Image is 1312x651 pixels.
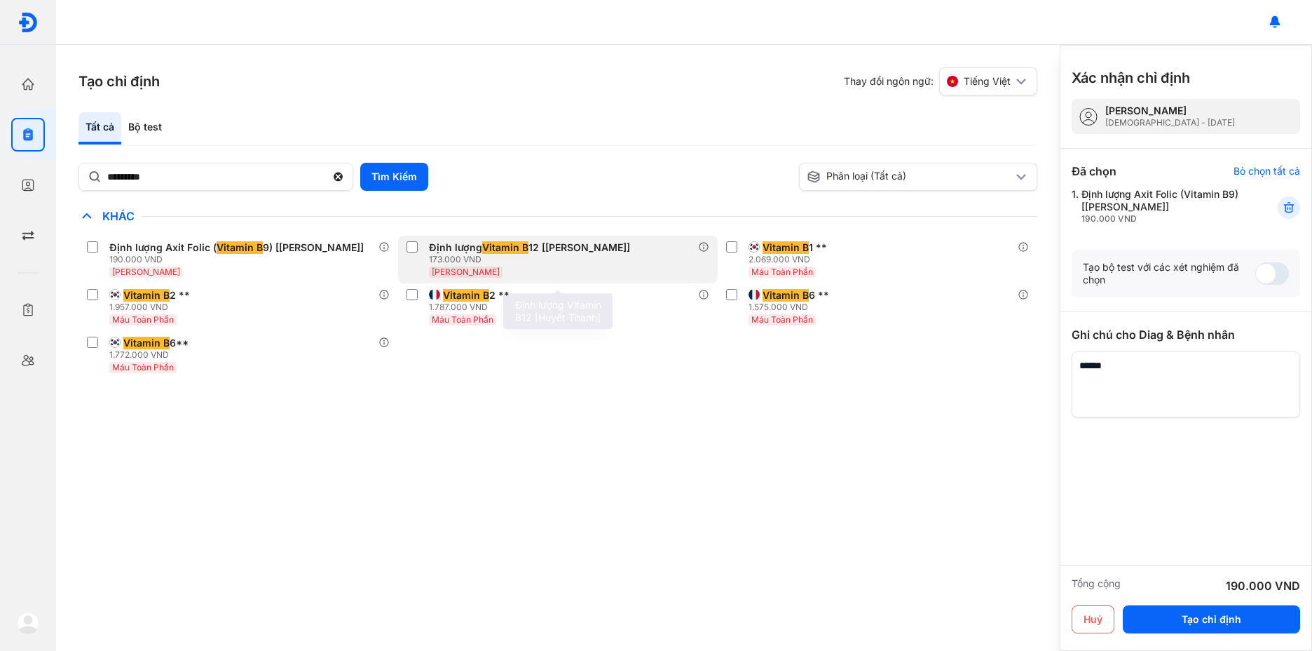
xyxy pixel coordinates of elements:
div: Tổng cộng [1072,577,1121,594]
div: 190.000 VND [1081,213,1243,224]
div: Bộ test [121,112,169,145]
div: Đã chọn [1072,163,1116,180]
div: Định lượng Axit Folic (Vitamin B9) [[PERSON_NAME]] [1081,188,1243,224]
div: 190.000 VND [109,254,369,265]
div: [PERSON_NAME] [1105,105,1235,117]
span: Vitamin B [443,289,489,302]
span: Vitamin B [123,337,170,349]
div: Định lượng Axit Folic ( 9) [[PERSON_NAME]] [109,241,364,254]
img: logo [17,612,39,634]
span: Khác [95,209,142,223]
div: 190.000 VND [1226,577,1300,594]
span: Vitamin B [123,289,170,302]
div: Thay đổi ngôn ngữ: [844,67,1037,95]
div: [DEMOGRAPHIC_DATA] - [DATE] [1105,117,1235,128]
span: Vitamin B [763,289,809,302]
span: Máu Toàn Phần [751,314,813,325]
span: [PERSON_NAME] [432,267,500,277]
div: 1.772.000 VND [109,349,194,361]
div: 2.069.000 VND [749,254,833,265]
h3: Xác nhận chỉ định [1072,68,1190,88]
span: [PERSON_NAME] [112,267,180,277]
div: Tất cả [78,112,121,145]
span: Vitamin B [763,241,809,254]
div: 1. [1072,188,1243,224]
span: Máu Toàn Phần [751,267,813,277]
h3: Tạo chỉ định [78,72,160,91]
button: Tạo chỉ định [1123,605,1300,633]
span: Vitamin B [217,241,263,254]
div: Định lượng 12 [[PERSON_NAME]] [429,241,630,254]
div: 1.957.000 VND [109,302,196,313]
span: Máu Toàn Phần [432,314,493,325]
div: 1.787.000 VND [429,302,515,313]
button: Tìm Kiếm [360,163,428,191]
div: Phân loại (Tất cả) [807,170,1013,184]
button: Huỷ [1072,605,1114,633]
span: Máu Toàn Phần [112,314,174,325]
div: 1.575.000 VND [749,302,835,313]
div: 173.000 VND [429,254,636,265]
div: Bỏ chọn tất cả [1234,165,1300,177]
span: Vitamin B [482,241,528,254]
div: Ghi chú cho Diag & Bệnh nhân [1072,326,1300,343]
span: Máu Toàn Phần [112,362,174,373]
img: logo [18,12,39,33]
span: Tiếng Việt [964,75,1011,88]
div: Tạo bộ test với các xét nghiệm đã chọn [1083,261,1255,286]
